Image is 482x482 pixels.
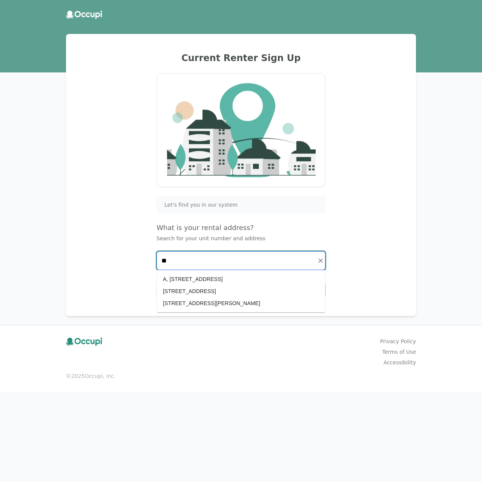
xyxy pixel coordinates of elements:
[166,83,316,177] img: Company Logo
[66,372,416,380] small: © 2025 Occupi, Inc.
[157,285,325,297] li: [STREET_ADDRESS]
[384,359,416,366] a: Accessibility
[157,297,325,309] li: [STREET_ADDRESS][PERSON_NAME]
[157,223,325,233] h4: What is your rental address?
[164,201,238,209] span: Let's find you in our system
[382,348,416,356] a: Terms of Use
[157,235,325,242] p: Search for your unit number and address
[157,273,325,285] li: A, [STREET_ADDRESS]
[315,255,326,266] button: Clear
[157,252,325,270] input: Start typing...
[75,52,407,64] h2: Current Renter Sign Up
[380,338,416,345] a: Privacy Policy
